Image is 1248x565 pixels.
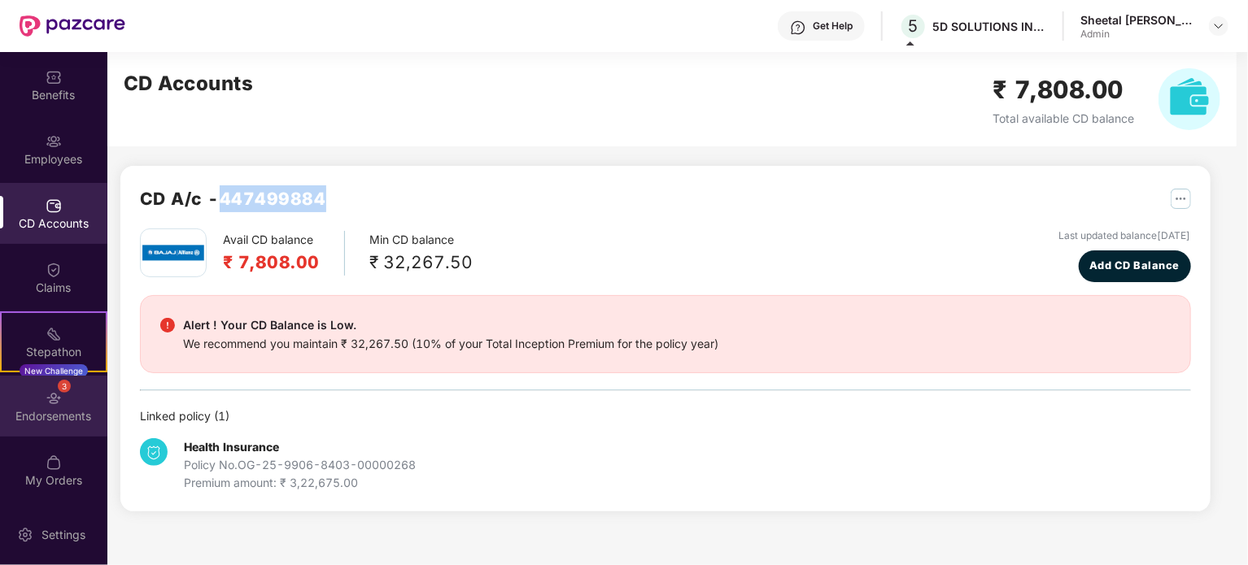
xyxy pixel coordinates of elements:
[223,231,345,276] div: Avail CD balance
[932,19,1046,34] div: 5D SOLUTIONS INDIA PRIVATE LIMITED
[369,231,473,276] div: Min CD balance
[46,454,62,471] img: svg+xml;base64,PHN2ZyBpZD0iTXlfT3JkZXJzIiBkYXRhLW5hbWU9Ik15IE9yZGVycyIgeG1sbnM9Imh0dHA6Ly93d3cudz...
[1159,68,1220,130] img: svg+xml;base64,PHN2ZyB4bWxucz0iaHR0cDovL3d3dy53My5vcmcvMjAwMC9zdmciIHhtbG5zOnhsaW5rPSJodHRwOi8vd3...
[183,315,718,335] div: Alert ! Your CD Balance is Low.
[124,68,254,99] h2: CD Accounts
[46,133,62,150] img: svg+xml;base64,PHN2ZyBpZD0iRW1wbG95ZWVzIiB4bWxucz0iaHR0cDovL3d3dy53My5vcmcvMjAwMC9zdmciIHdpZHRoPS...
[993,111,1134,125] span: Total available CD balance
[140,407,1191,425] div: Linked policy ( 1 )
[1080,28,1194,41] div: Admin
[184,440,279,454] b: Health Insurance
[183,335,718,353] div: We recommend you maintain ₹ 32,267.50 (10% of your Total Inception Premium for the policy year)
[223,249,320,276] h2: ₹ 7,808.00
[140,438,168,466] img: svg+xml;base64,PHN2ZyB4bWxucz0iaHR0cDovL3d3dy53My5vcmcvMjAwMC9zdmciIHdpZHRoPSIzNCIgaGVpZ2h0PSIzNC...
[140,185,326,212] h2: CD A/c - 447499884
[1089,258,1180,274] span: Add CD Balance
[20,364,88,377] div: New Challenge
[20,15,125,37] img: New Pazcare Logo
[58,380,71,393] div: 3
[46,390,62,406] img: svg+xml;base64,PHN2ZyBpZD0iRW5kb3JzZW1lbnRzIiB4bWxucz0iaHR0cDovL3d3dy53My5vcmcvMjAwMC9zdmciIHdpZH...
[46,69,62,85] img: svg+xml;base64,PHN2ZyBpZD0iQmVuZWZpdHMiIHhtbG5zPSJodHRwOi8vd3d3LnczLm9yZy8yMDAwL3N2ZyIgd2lkdGg9Ij...
[46,198,62,214] img: svg+xml;base64,PHN2ZyBpZD0iQ0RfQWNjb3VudHMiIGRhdGEtbmFtZT0iQ0QgQWNjb3VudHMiIHhtbG5zPSJodHRwOi8vd3...
[2,344,106,360] div: Stepathon
[790,20,806,36] img: svg+xml;base64,PHN2ZyBpZD0iSGVscC0zMngzMiIgeG1sbnM9Imh0dHA6Ly93d3cudzMub3JnLzIwMDAvc3ZnIiB3aWR0aD...
[17,527,33,543] img: svg+xml;base64,PHN2ZyBpZD0iU2V0dGluZy0yMHgyMCIgeG1sbnM9Imh0dHA6Ly93d3cudzMub3JnLzIwMDAvc3ZnIiB3aW...
[184,474,416,492] div: Premium amount: ₹ 3,22,675.00
[160,318,175,332] img: svg+xml;base64,PHN2ZyBpZD0iRGFuZ2VyX2FsZXJ0IiBkYXRhLW5hbWU9IkRhbmdlciBhbGVydCIgeG1sbnM9Imh0dHA6Ly...
[46,262,62,278] img: svg+xml;base64,PHN2ZyBpZD0iQ2xhaW0iIHhtbG5zPSJodHRwOi8vd3d3LnczLm9yZy8yMDAwL3N2ZyIgd2lkdGg9IjIwIi...
[909,16,919,36] span: 5
[37,527,90,543] div: Settings
[369,249,473,276] div: ₹ 32,267.50
[142,233,204,272] img: bajaj.png
[1171,189,1191,209] img: svg+xml;base64,PHN2ZyB4bWxucz0iaHR0cDovL3d3dy53My5vcmcvMjAwMC9zdmciIHdpZHRoPSIyNSIgaGVpZ2h0PSIyNS...
[46,326,62,342] img: svg+xml;base64,PHN2ZyB4bWxucz0iaHR0cDovL3d3dy53My5vcmcvMjAwMC9zdmciIHdpZHRoPSIyMSIgaGVpZ2h0PSIyMC...
[184,456,416,474] div: Policy No. OG-25-9906-8403-00000268
[1059,228,1191,244] div: Last updated balance [DATE]
[813,20,853,33] div: Get Help
[993,71,1134,109] h2: ₹ 7,808.00
[1079,250,1191,282] button: Add CD Balance
[1212,20,1225,33] img: svg+xml;base64,PHN2ZyBpZD0iRHJvcGRvd24tMzJ4MzIiIHhtbG5zPSJodHRwOi8vd3d3LnczLm9yZy8yMDAwL3N2ZyIgd2...
[1080,12,1194,28] div: Sheetal [PERSON_NAME]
